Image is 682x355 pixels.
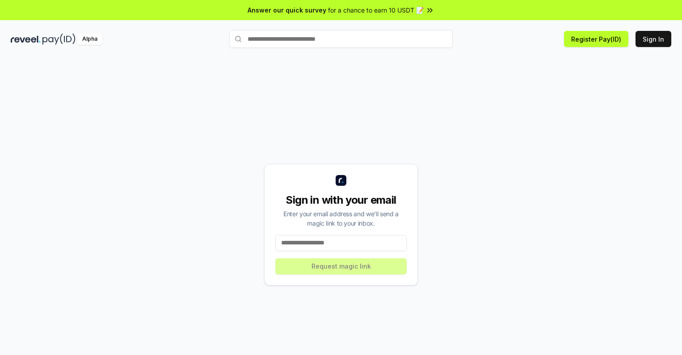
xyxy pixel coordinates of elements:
img: pay_id [42,34,76,45]
div: Alpha [77,34,102,45]
img: logo_small [336,175,346,186]
span: for a chance to earn 10 USDT 📝 [328,5,424,15]
button: Sign In [636,31,671,47]
div: Enter your email address and we’ll send a magic link to your inbox. [275,209,407,228]
button: Register Pay(ID) [564,31,628,47]
span: Answer our quick survey [248,5,326,15]
div: Sign in with your email [275,193,407,207]
img: reveel_dark [11,34,41,45]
